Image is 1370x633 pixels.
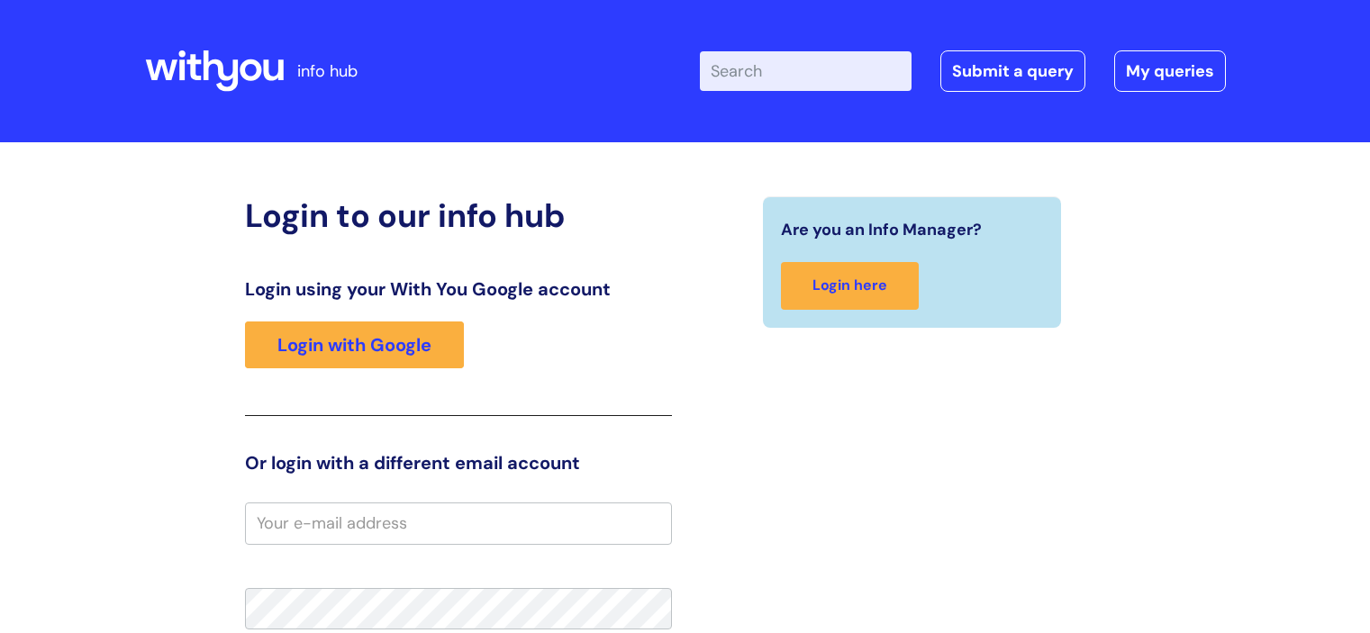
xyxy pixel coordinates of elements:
[940,50,1085,92] a: Submit a query
[297,57,358,86] p: info hub
[245,196,672,235] h2: Login to our info hub
[781,262,919,310] a: Login here
[245,278,672,300] h3: Login using your With You Google account
[245,452,672,474] h3: Or login with a different email account
[245,321,464,368] a: Login with Google
[700,51,912,91] input: Search
[781,215,982,244] span: Are you an Info Manager?
[1114,50,1226,92] a: My queries
[245,502,672,544] input: Your e-mail address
